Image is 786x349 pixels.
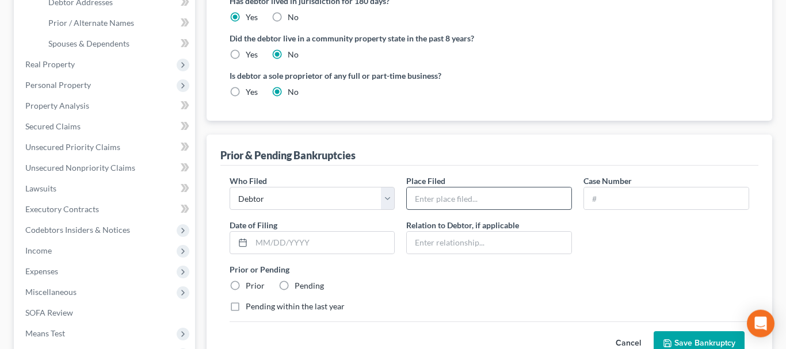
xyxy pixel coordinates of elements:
[39,13,195,33] a: Prior / Alternate Names
[25,328,65,338] span: Means Test
[246,86,258,98] label: Yes
[288,49,299,60] label: No
[25,142,120,152] span: Unsecured Priority Claims
[48,18,134,28] span: Prior / Alternate Names
[25,308,73,317] span: SOFA Review
[230,70,484,82] label: Is debtor a sole proprietor of any full or part-time business?
[288,11,299,23] label: No
[747,310,774,338] div: Open Intercom Messenger
[25,183,56,193] span: Lawsuits
[16,116,195,137] a: Secured Claims
[48,39,129,48] span: Spouses & Dependents
[295,280,324,292] label: Pending
[25,163,135,172] span: Unsecured Nonpriority Claims
[288,86,299,98] label: No
[407,232,571,254] input: Enter relationship...
[407,187,571,209] input: Enter place filed...
[246,11,258,23] label: Yes
[39,33,195,54] a: Spouses & Dependents
[406,176,445,186] span: Place Filed
[246,280,265,292] label: Prior
[16,137,195,158] a: Unsecured Priority Claims
[16,302,195,323] a: SOFA Review
[16,199,195,220] a: Executory Contracts
[220,148,356,162] div: Prior & Pending Bankruptcies
[25,101,89,110] span: Property Analysis
[230,32,750,44] label: Did the debtor live in a community property state in the past 8 years?
[246,301,345,312] label: Pending within the last year
[251,232,395,254] input: MM/DD/YYYY
[16,158,195,178] a: Unsecured Nonpriority Claims
[246,49,258,60] label: Yes
[16,95,195,116] a: Property Analysis
[25,121,81,131] span: Secured Claims
[230,220,277,230] span: Date of Filing
[25,266,58,276] span: Expenses
[230,176,267,186] span: Who Filed
[25,225,130,235] span: Codebtors Insiders & Notices
[25,80,91,90] span: Personal Property
[230,263,750,275] label: Prior or Pending
[25,246,52,255] span: Income
[406,219,519,231] label: Relation to Debtor, if applicable
[25,59,75,69] span: Real Property
[583,175,632,187] label: Case Number
[25,204,99,214] span: Executory Contracts
[16,178,195,199] a: Lawsuits
[25,287,77,297] span: Miscellaneous
[584,187,749,209] input: #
